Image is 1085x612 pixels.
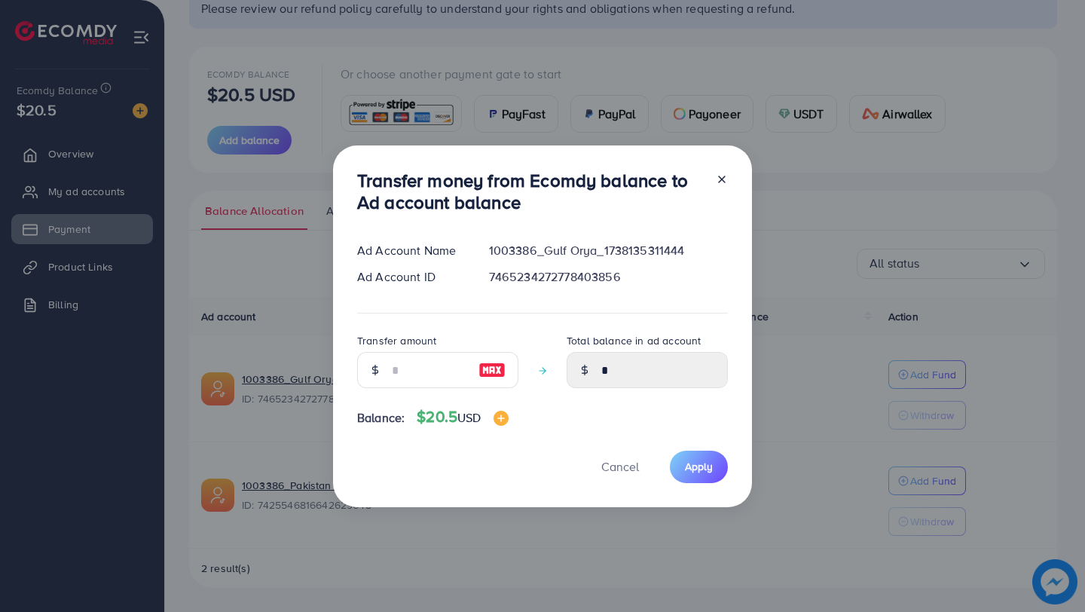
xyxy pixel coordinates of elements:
label: Total balance in ad account [567,333,701,348]
div: 7465234272778403856 [477,268,740,286]
button: Apply [670,451,728,483]
div: Ad Account Name [345,242,477,259]
button: Cancel [582,451,658,483]
span: Apply [685,459,713,474]
img: image [478,361,506,379]
span: Cancel [601,458,639,475]
div: 1003386_Gulf Orya_1738135311444 [477,242,740,259]
h3: Transfer money from Ecomdy balance to Ad account balance [357,170,704,213]
div: Ad Account ID [345,268,477,286]
label: Transfer amount [357,333,436,348]
img: image [494,411,509,426]
h4: $20.5 [417,408,508,427]
span: USD [457,409,481,426]
span: Balance: [357,409,405,427]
